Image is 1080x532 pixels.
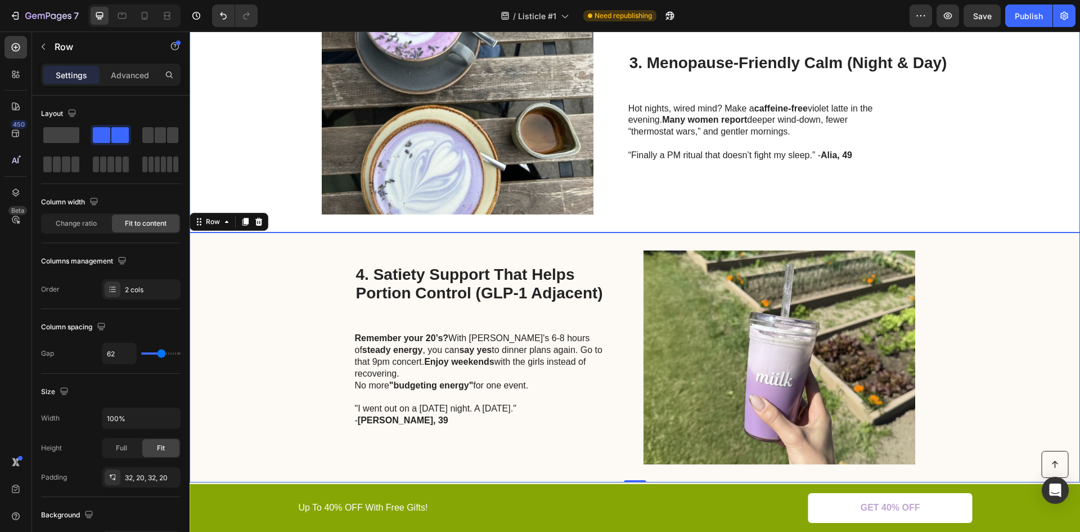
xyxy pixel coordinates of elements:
[513,10,516,22] span: /
[41,320,108,335] div: Column spacing
[212,5,258,27] div: Undo/Redo
[472,83,557,93] strong: Many women report
[1015,10,1043,22] div: Publish
[102,408,180,428] input: Auto
[190,32,1080,532] iframe: Design area
[631,119,663,128] strong: Alia, 49
[439,71,691,130] p: Hot nights, wired mind? Make a violet latte in the evening. deeper wind-down, fewer “thermostat w...
[14,185,33,195] div: Row
[165,302,259,311] strong: Remember your 20’s?
[56,218,97,229] span: Change ratio
[1042,477,1069,504] div: Open Intercom Messenger
[41,443,62,453] div: Height
[55,40,150,53] p: Row
[4,5,84,27] button: 7
[518,10,556,22] span: Listicle #1
[116,443,127,453] span: Full
[454,219,726,433] img: gempages_584963074411201170-6ece9afc-a704-42c1-878c-35fc916e6d6b.png
[964,5,1001,27] button: Save
[41,413,60,423] div: Width
[671,471,731,482] p: GET 40% OFF
[168,384,259,394] strong: [PERSON_NAME], 39
[41,508,96,523] div: Background
[165,301,418,348] p: With [PERSON_NAME]'s 6-8 hours of , you can to dinner plans again. Go to that 9pm concert. with t...
[440,22,758,60] p: 3. Menopause-Friendly Calm (Night & Day)
[74,9,79,23] p: 7
[165,383,418,395] p: -
[41,106,79,122] div: Layout
[125,218,166,229] span: Fit to content
[565,72,618,82] strong: caffeine-free
[41,254,129,269] div: Columns management
[41,472,67,482] div: Padding
[41,385,71,400] div: Size
[157,443,165,453] span: Fit
[11,120,27,129] div: 450
[56,69,87,81] p: Settings
[235,325,305,335] strong: Enjoy weekends
[41,284,60,294] div: Order
[8,206,27,215] div: Beta
[619,462,783,491] a: GET 40% OFF
[165,348,418,360] p: No more for one event.
[166,234,418,290] p: 4. Satiety Support That Helps Portion Control (GLP-1 Adjacent)
[102,343,136,364] input: Auto
[165,233,419,292] h2: Rich Text Editor. Editing area: main
[269,314,302,323] strong: say yes
[173,314,233,323] strong: steady energy
[973,11,992,21] span: Save
[200,349,283,359] strong: "budgeting energy"
[41,348,54,359] div: Gap
[439,70,692,131] div: Rich Text Editor. Editing area: main
[439,21,759,61] h2: Rich Text Editor. Editing area: main
[41,195,101,210] div: Column width
[125,473,178,483] div: 32, 20, 32, 20
[125,285,178,295] div: 2 cols
[165,360,418,383] p: "I went out on a [DATE] night. A [DATE]."
[111,69,149,81] p: Advanced
[1005,5,1052,27] button: Publish
[595,11,652,21] span: Need republishing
